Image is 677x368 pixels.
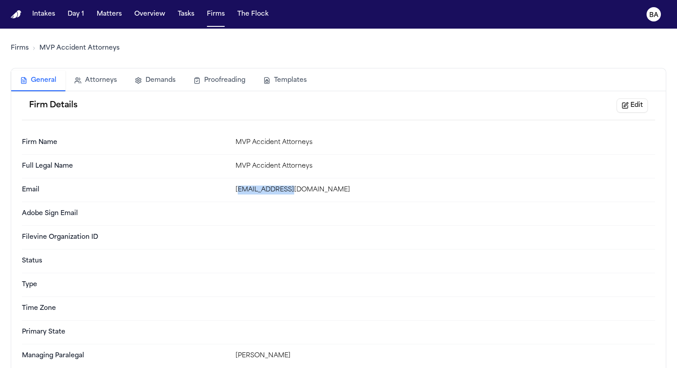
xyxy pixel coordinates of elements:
a: Home [11,10,21,19]
dt: Firm Name [22,138,228,147]
dt: Type [22,280,228,289]
dt: Primary State [22,328,228,337]
dt: Full Legal Name [22,162,228,171]
nav: Breadcrumb [11,44,120,53]
div: MVP Accident Attorneys [236,162,655,171]
button: Attorneys [65,71,126,90]
dt: Managing Paralegal [22,351,228,360]
button: Matters [93,6,125,22]
button: Intakes [29,6,59,22]
button: Edit [617,98,648,113]
button: Overview [131,6,169,22]
dt: Adobe Sign Email [22,209,228,218]
div: [PERSON_NAME] [236,351,655,360]
a: Firms [11,44,29,53]
button: The Flock [234,6,272,22]
div: MVP Accident Attorneys [236,138,655,147]
button: Day 1 [64,6,88,22]
button: General [11,71,65,91]
button: Proofreading [184,71,254,90]
div: [EMAIL_ADDRESS][DOMAIN_NAME] [236,186,655,195]
button: Templates [254,71,316,90]
dt: Filevine Organization ID [22,233,228,242]
button: Tasks [174,6,198,22]
img: Finch Logo [11,10,21,19]
button: Demands [126,71,184,90]
h2: Firm Details [29,99,77,112]
dt: Email [22,186,228,195]
a: MVP Accident Attorneys [39,44,120,53]
dt: Status [22,257,228,266]
button: Firms [203,6,228,22]
dt: Time Zone [22,304,228,313]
